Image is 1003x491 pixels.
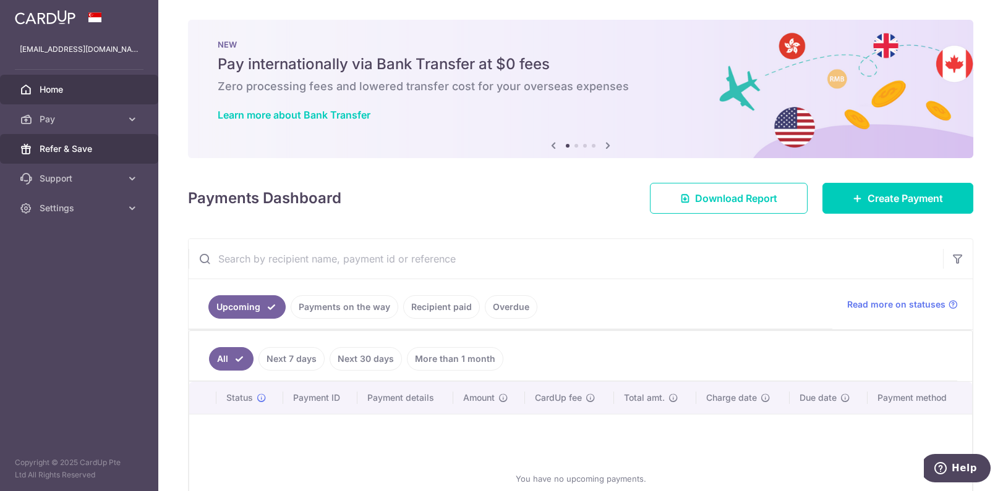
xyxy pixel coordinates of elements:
a: Overdue [485,295,537,319]
a: Next 7 days [258,347,325,371]
span: Read more on statuses [847,298,945,311]
input: Search by recipient name, payment id or reference [189,239,943,279]
a: Read more on statuses [847,298,958,311]
a: More than 1 month [407,347,503,371]
iframe: Opens a widget where you can find more information [924,454,991,485]
span: Due date [800,392,837,404]
a: Next 30 days [330,347,402,371]
span: Settings [40,202,121,214]
span: Status [226,392,253,404]
th: Payment method [868,382,972,414]
h5: Pay internationally via Bank Transfer at $0 fees [218,54,944,74]
a: Payments on the way [291,295,398,319]
th: Payment ID [283,382,357,414]
a: Create Payment [822,183,973,214]
a: Learn more about Bank Transfer [218,109,370,121]
span: Charge date [706,392,757,404]
span: CardUp fee [535,392,582,404]
p: [EMAIL_ADDRESS][DOMAIN_NAME] [20,43,139,56]
a: Download Report [650,183,808,214]
p: NEW [218,40,944,49]
span: Refer & Save [40,143,121,155]
span: Home [40,83,121,96]
h6: Zero processing fees and lowered transfer cost for your overseas expenses [218,79,944,94]
img: CardUp [15,10,75,25]
th: Payment details [357,382,453,414]
span: Create Payment [868,191,943,206]
a: Recipient paid [403,295,480,319]
span: Total amt. [624,392,665,404]
span: Pay [40,113,121,125]
span: Support [40,172,121,185]
h4: Payments Dashboard [188,187,341,209]
img: Bank transfer banner [188,20,973,158]
span: Amount [463,392,495,404]
a: All [209,347,254,371]
a: Upcoming [208,295,286,319]
span: Download Report [695,191,777,206]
